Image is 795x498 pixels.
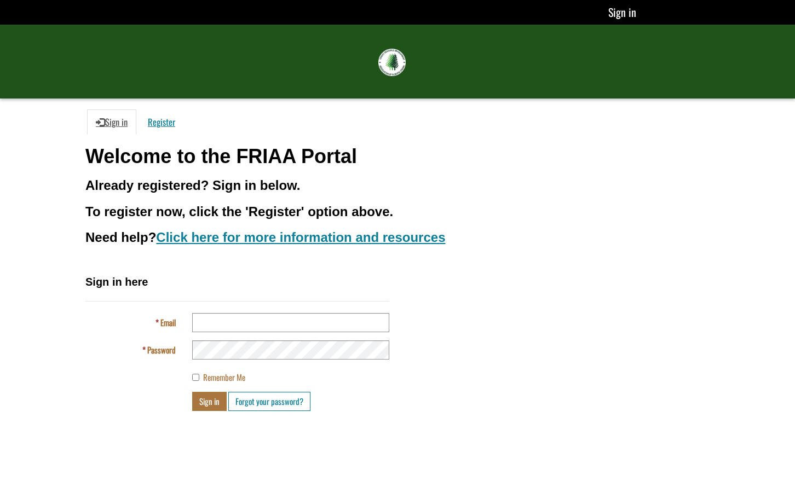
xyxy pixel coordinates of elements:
img: FRIAA Submissions Portal [378,49,406,76]
h3: Need help? [85,230,710,245]
h3: Already registered? Sign in below. [85,178,710,193]
span: Password [147,344,176,356]
h1: Welcome to the FRIAA Portal [85,146,710,167]
a: Click here for more information and resources [156,230,445,245]
span: Email [160,316,176,328]
span: Remember Me [203,371,245,383]
input: Remember Me [192,374,199,381]
a: Sign in [608,4,636,20]
h3: To register now, click the 'Register' option above. [85,205,710,219]
button: Sign in [192,392,227,411]
a: Sign in [87,109,136,135]
a: Forgot your password? [228,392,310,411]
a: Register [139,109,184,135]
span: Sign in here [85,276,148,288]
